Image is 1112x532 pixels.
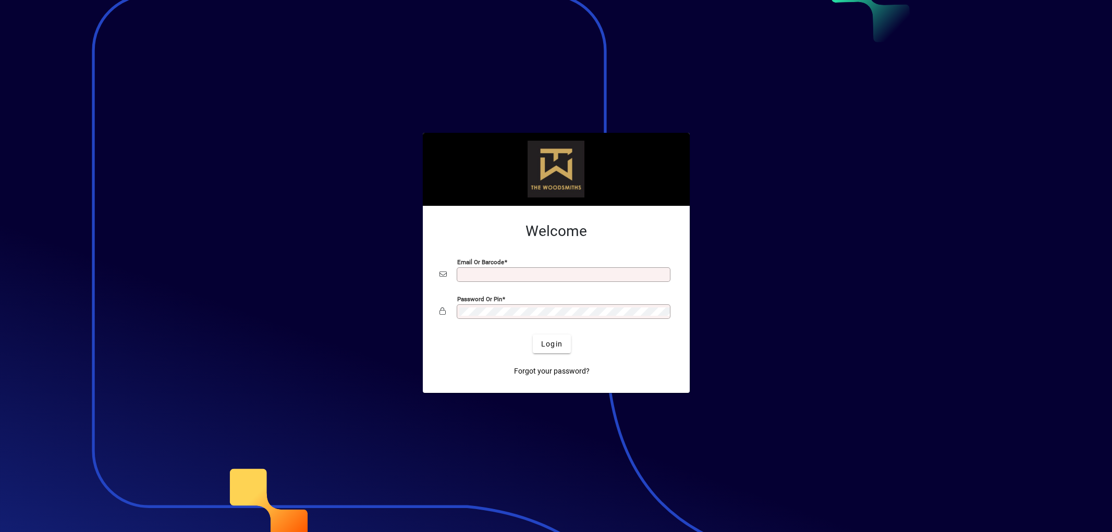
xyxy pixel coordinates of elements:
button: Login [533,335,571,353]
mat-label: Password or Pin [457,295,502,303]
span: Forgot your password? [514,366,590,377]
h2: Welcome [439,222,673,240]
mat-label: Email or Barcode [457,258,504,266]
span: Login [541,339,563,350]
a: Forgot your password? [510,362,594,380]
